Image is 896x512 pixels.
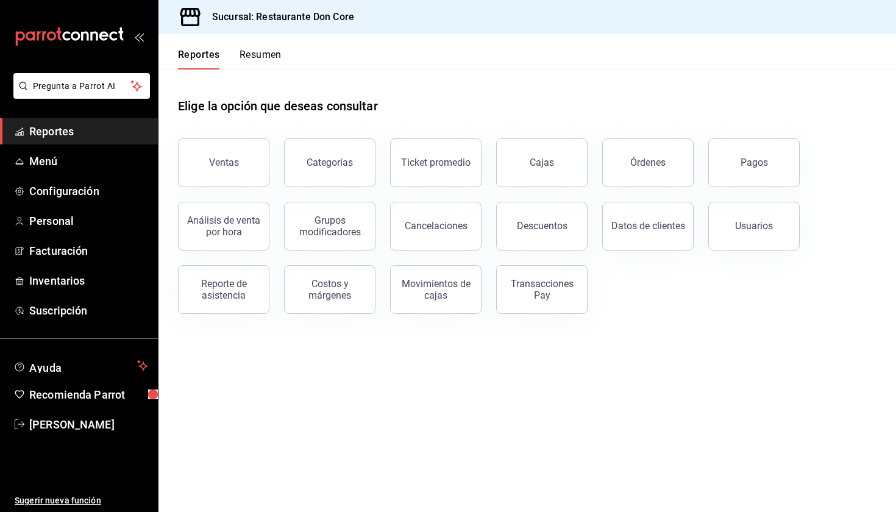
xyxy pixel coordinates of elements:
[284,138,375,187] button: Categorías
[307,157,353,168] div: Categorías
[209,157,239,168] div: Ventas
[29,243,148,259] span: Facturación
[405,220,468,232] div: Cancelaciones
[178,138,269,187] button: Ventas
[240,49,282,69] button: Resumen
[29,213,148,229] span: Personal
[611,220,685,232] div: Datos de clientes
[186,278,261,301] div: Reporte de asistencia
[29,386,148,403] span: Recomienda Parrot
[178,49,220,69] button: Reportes
[630,157,666,168] div: Órdenes
[29,302,148,319] span: Suscripción
[390,202,482,251] button: Cancelaciones
[602,202,694,251] button: Datos de clientes
[178,97,378,115] h1: Elige la opción que deseas consultar
[398,278,474,301] div: Movimientos de cajas
[530,155,555,170] div: Cajas
[496,202,588,251] button: Descuentos
[284,265,375,314] button: Costos y márgenes
[134,32,144,41] button: open_drawer_menu
[29,358,132,373] span: Ayuda
[29,183,148,199] span: Configuración
[29,416,148,433] span: [PERSON_NAME]
[292,278,368,301] div: Costos y márgenes
[178,202,269,251] button: Análisis de venta por hora
[178,265,269,314] button: Reporte de asistencia
[390,265,482,314] button: Movimientos de cajas
[29,123,148,140] span: Reportes
[284,202,375,251] button: Grupos modificadores
[29,153,148,169] span: Menú
[517,220,567,232] div: Descuentos
[9,88,150,101] a: Pregunta a Parrot AI
[496,265,588,314] button: Transacciones Pay
[15,494,148,507] span: Sugerir nueva función
[390,138,482,187] button: Ticket promedio
[13,73,150,99] button: Pregunta a Parrot AI
[202,10,354,24] h3: Sucursal: Restaurante Don Core
[178,49,282,69] div: navigation tabs
[496,138,588,187] a: Cajas
[401,157,471,168] div: Ticket promedio
[29,272,148,289] span: Inventarios
[735,220,773,232] div: Usuarios
[504,278,580,301] div: Transacciones Pay
[33,80,131,93] span: Pregunta a Parrot AI
[708,138,800,187] button: Pagos
[708,202,800,251] button: Usuarios
[602,138,694,187] button: Órdenes
[186,215,261,238] div: Análisis de venta por hora
[741,157,768,168] div: Pagos
[292,215,368,238] div: Grupos modificadores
